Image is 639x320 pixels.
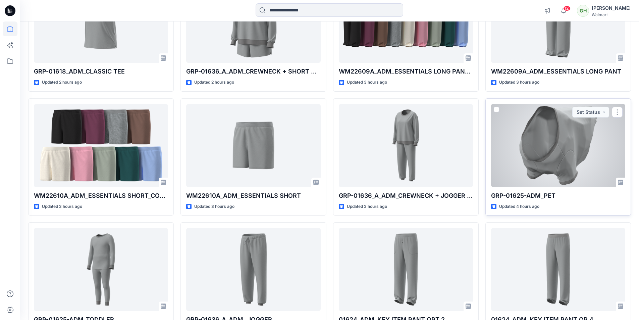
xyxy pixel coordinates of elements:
[186,228,320,311] a: GRP-01636_A_ADM_ JOGGER
[577,5,589,17] div: GH
[186,191,320,200] p: WM22610A_ADM_ESSENTIALS SHORT
[194,79,234,86] p: Updated 2 hours ago
[347,203,387,210] p: Updated 3 hours ago
[491,104,625,187] a: GRP-01625-ADM_PET
[347,79,387,86] p: Updated 3 hours ago
[186,67,320,76] p: GRP-01636_A_ADM_CREWNECK + SHORT SET
[339,228,473,311] a: 01624_ADM_KEY ITEM PANT OPT 2
[34,104,168,187] a: WM22610A_ADM_ESSENTIALS SHORT_COLORWAY
[592,4,631,12] div: [PERSON_NAME]
[34,191,168,200] p: WM22610A_ADM_ESSENTIALS SHORT_COLORWAY
[491,67,625,76] p: WM22609A_ADM_ESSENTIALS LONG PANT
[499,79,539,86] p: Updated 3 hours ago
[34,228,168,311] a: GRP-01625-ADM_TODDLER
[194,203,234,210] p: Updated 3 hours ago
[186,104,320,187] a: WM22610A_ADM_ESSENTIALS SHORT
[592,12,631,17] div: Walmart
[491,191,625,200] p: GRP-01625-ADM_PET
[42,203,82,210] p: Updated 3 hours ago
[563,6,571,11] span: 12
[339,191,473,200] p: GRP-01636_A_ADM_CREWNECK + JOGGER SET
[42,79,82,86] p: Updated 2 hours ago
[499,203,539,210] p: Updated 4 hours ago
[491,228,625,311] a: 01624_ADM_KEY ITEM PANT OP 4
[339,67,473,76] p: WM22609A_ADM_ESSENTIALS LONG PANT_COLORWAY
[339,104,473,187] a: GRP-01636_A_ADM_CREWNECK + JOGGER SET
[34,67,168,76] p: GRP-01618_ADM_CLASSIC TEE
